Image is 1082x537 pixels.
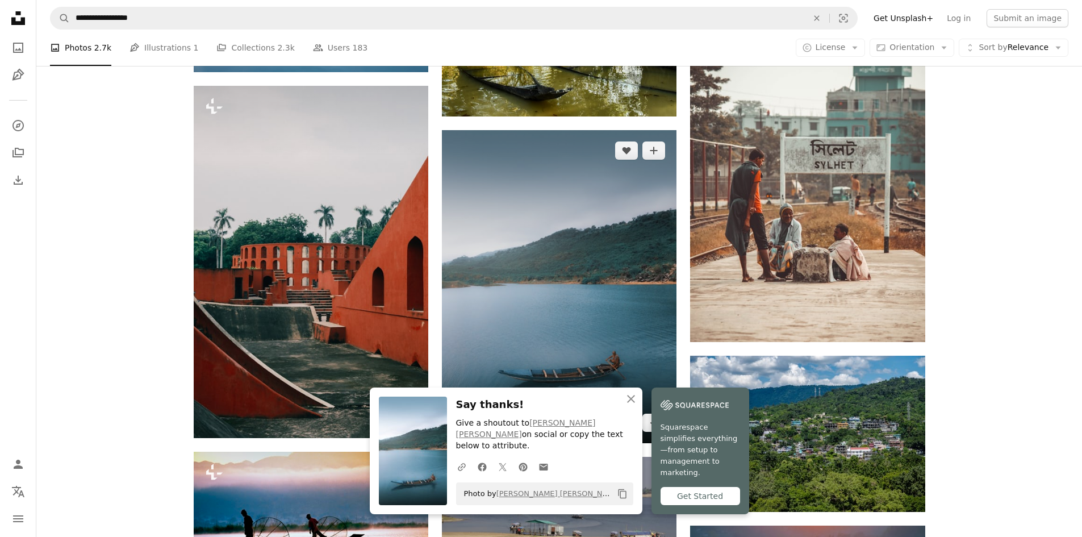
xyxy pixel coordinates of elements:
button: Orientation [870,39,954,57]
h3: Say thanks! [456,397,633,413]
button: Visual search [830,7,857,29]
button: Language [7,480,30,503]
a: Log in [940,9,977,27]
button: Submit an image [987,9,1068,27]
a: Users 183 [313,30,367,66]
a: Squarespace simplifies everything—from setup to management to marketing.Get Started [651,388,749,514]
a: Illustrations 1 [129,30,198,66]
a: [PERSON_NAME] [PERSON_NAME] [496,489,621,498]
span: Photo by on [458,485,613,503]
a: Download History [7,169,30,192]
a: Collections 2.3k [216,30,294,66]
a: Share over email [533,455,554,478]
a: Share on Facebook [472,455,492,478]
a: [PERSON_NAME] [PERSON_NAME] [456,418,596,439]
span: 1 [194,41,199,54]
span: Relevance [979,42,1048,53]
div: Get Started [661,487,740,505]
button: Clear [804,7,829,29]
a: Photos [7,36,30,59]
img: a skateboard park with a ramp and a building in the background [194,86,428,438]
span: Sort by [979,43,1007,52]
button: Sort byRelevance [959,39,1068,57]
a: Collections [7,141,30,164]
span: Squarespace simplifies everything—from setup to management to marketing. [661,422,740,478]
span: License [816,43,846,52]
img: a city surrounded by trees [690,356,925,512]
a: Log in / Sign up [7,453,30,476]
button: Copy to clipboard [613,484,632,503]
button: Like [615,141,638,160]
img: file-1747939142011-51e5cc87e3c9 [661,397,729,414]
form: Find visuals sitewide [50,7,858,30]
button: License [796,39,866,57]
a: a skateboard park with a ramp and a building in the background [194,256,428,267]
a: Home — Unsplash [7,7,30,32]
a: a group of people standing on top of a sandy beach [442,524,676,535]
a: Share on Pinterest [513,455,533,478]
span: 183 [353,41,368,54]
button: Menu [7,507,30,530]
span: Orientation [889,43,934,52]
a: a couple of people on a boat in the water [194,524,428,535]
a: brown boat on body of water during daytime [442,281,676,292]
a: Explore [7,114,30,137]
a: Share on Twitter [492,455,513,478]
span: 2.3k [277,41,294,54]
a: Illustrations [7,64,30,86]
p: Give a shoutout to on social or copy the text below to attribute. [456,418,633,452]
a: a city surrounded by trees [690,428,925,439]
a: man in black t-shirt and brown pants holding black bag walking on sidewalk during daytime [690,180,925,190]
img: man in black t-shirt and brown pants holding black bag walking on sidewalk during daytime [690,28,925,342]
button: Add to Collection [642,141,665,160]
img: brown boat on body of water during daytime [442,130,676,443]
a: Get Unsplash+ [867,9,940,27]
button: Search Unsplash [51,7,70,29]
